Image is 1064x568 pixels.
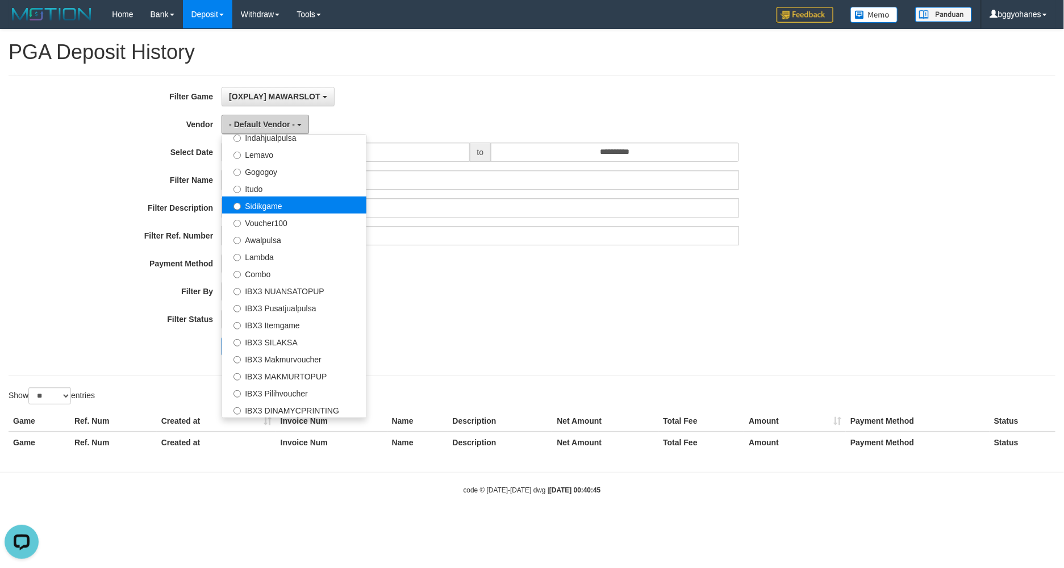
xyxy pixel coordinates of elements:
[222,197,366,214] label: Sidikgame
[9,387,95,404] label: Show entries
[552,432,658,453] th: Net Amount
[233,339,241,346] input: IBX3 SILAKSA
[28,387,71,404] select: Showentries
[222,179,366,197] label: Itudo
[233,186,241,193] input: Itudo
[233,305,241,312] input: IBX3 Pusatjualpulsa
[777,7,833,23] img: Feedback.jpg
[222,282,366,299] label: IBX3 NUANSATOPUP
[222,333,366,350] label: IBX3 SILAKSA
[658,411,744,432] th: Total Fee
[233,373,241,381] input: IBX3 MAKMURTOPUP
[222,231,366,248] label: Awalpulsa
[990,411,1055,432] th: Status
[233,322,241,329] input: IBX3 Itemgame
[850,7,898,23] img: Button%20Memo.svg
[464,486,601,494] small: code © [DATE]-[DATE] dwg |
[70,432,157,453] th: Ref. Num
[846,432,990,453] th: Payment Method
[229,92,320,101] span: [OXPLAY] MAWARSLOT
[222,145,366,162] label: Lemavo
[222,115,309,134] button: - Default Vendor -
[233,407,241,415] input: IBX3 DINAMYCPRINTING
[70,411,157,432] th: Ref. Num
[9,432,70,453] th: Game
[552,411,658,432] th: Net Amount
[387,411,448,432] th: Name
[9,411,70,432] th: Game
[549,486,600,494] strong: [DATE] 00:40:45
[222,316,366,333] label: IBX3 Itemgame
[222,401,366,418] label: IBX3 DINAMYCPRINTING
[387,432,448,453] th: Name
[915,7,972,22] img: panduan.png
[233,356,241,364] input: IBX3 Makmurvoucher
[276,432,387,453] th: Invoice Num
[233,152,241,159] input: Lemavo
[9,6,95,23] img: MOTION_logo.png
[157,432,276,453] th: Created at
[448,432,553,453] th: Description
[5,5,39,39] button: Open LiveChat chat widget
[744,432,846,453] th: Amount
[222,384,366,401] label: IBX3 Pilihvoucher
[448,411,553,432] th: Description
[222,265,366,282] label: Combo
[222,367,366,384] label: IBX3 MAKMURTOPUP
[276,411,387,432] th: Invoice Num
[222,350,366,367] label: IBX3 Makmurvoucher
[233,390,241,398] input: IBX3 Pilihvoucher
[222,299,366,316] label: IBX3 Pusatjualpulsa
[846,411,990,432] th: Payment Method
[990,432,1055,453] th: Status
[222,87,334,106] button: [OXPLAY] MAWARSLOT
[233,271,241,278] input: Combo
[470,143,491,162] span: to
[229,120,295,129] span: - Default Vendor -
[233,237,241,244] input: Awalpulsa
[157,411,276,432] th: Created at
[233,220,241,227] input: Voucher100
[222,214,366,231] label: Voucher100
[222,128,366,145] label: Indahjualpulsa
[233,254,241,261] input: Lambda
[9,41,1055,64] h1: PGA Deposit History
[233,135,241,142] input: Indahjualpulsa
[222,248,366,265] label: Lambda
[744,411,846,432] th: Amount
[658,432,744,453] th: Total Fee
[233,203,241,210] input: Sidikgame
[233,288,241,295] input: IBX3 NUANSATOPUP
[222,162,366,179] label: Gogogoy
[233,169,241,176] input: Gogogoy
